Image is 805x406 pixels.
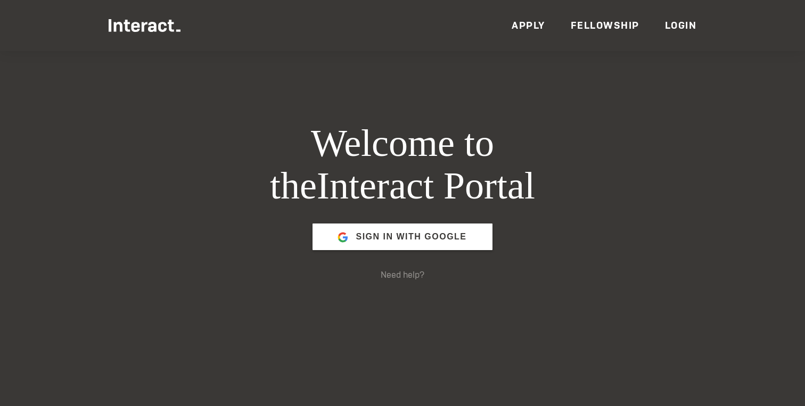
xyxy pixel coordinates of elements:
[109,19,180,32] img: Interact Logo
[665,19,697,31] a: Login
[571,19,639,31] a: Fellowship
[512,19,545,31] a: Apply
[198,122,607,208] h1: Welcome to the
[356,224,466,250] span: Sign in with Google
[381,269,424,280] a: Need help?
[317,164,535,207] span: Interact Portal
